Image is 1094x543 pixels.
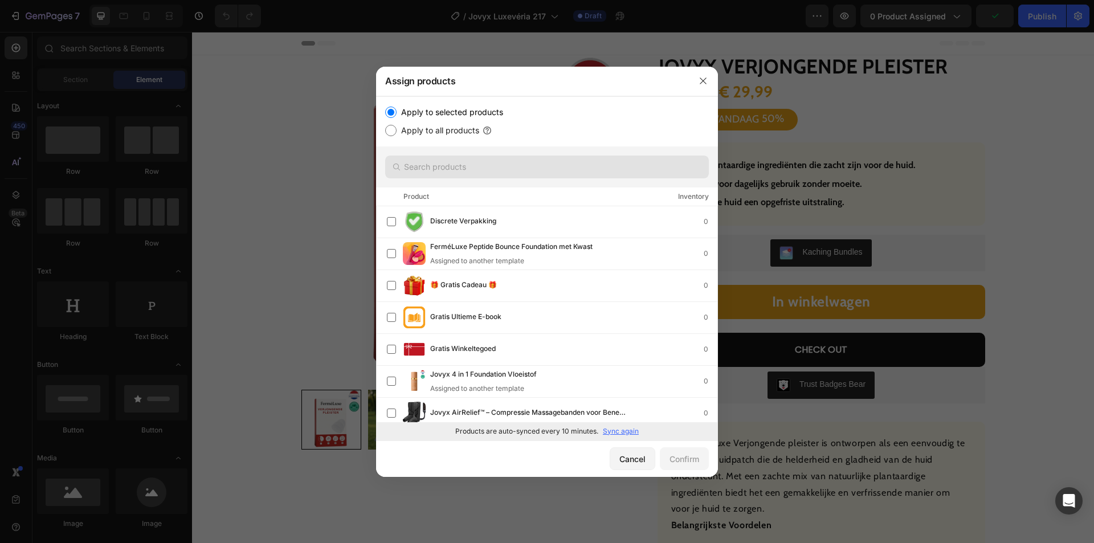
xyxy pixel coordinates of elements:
[1055,487,1083,515] div: Open Intercom Messenger
[610,214,670,226] div: Kaching Bundles
[430,369,537,381] span: Jovyx 4 in 1 Foundation Vloeistof
[403,242,426,265] img: product-img
[403,274,426,297] img: product-img
[466,253,793,287] button: <strong>In winkelwagen</strong>
[619,453,646,465] div: Cancel
[376,96,718,440] div: />
[430,241,593,254] span: FerméLuxe Peptide Bounce Foundation met Kwast
[660,447,709,470] button: Confirm
[704,280,717,291] div: 0
[430,383,555,394] div: Assigned to another template
[376,66,688,96] div: Assign products
[569,79,593,95] div: 50%
[603,426,639,436] p: Sync again
[496,128,724,138] strong: Met plantaardige ingrediënten die zacht zijn voor de huid.
[430,215,496,228] span: Discrete Verpakking
[385,156,709,178] input: Search products
[403,402,426,424] img: product-img
[479,488,580,499] strong: Belangrijkste Voordelen
[430,343,496,356] span: Gratis Winkeltegoed
[575,340,683,367] button: Trust Badges Bear
[430,279,497,292] span: 🎁 Gratis Cadeau 🎁
[670,453,699,465] div: Confirm
[466,23,793,46] h1: Jovyx Verjongende pleister
[610,447,655,470] button: Cancel
[430,407,628,419] span: Jovyx AirRelief™ – Compressie Massagebanden voor Benen & Bloedcirculatie
[587,214,601,228] img: KachingBundles.png
[585,346,598,360] img: CLDR_q6erfwCEAE=.png
[479,406,773,482] p: De FerméLuxe Verjongende pleister is ontworpen als een eenvoudig te gebruiken huidpatch die de he...
[397,105,503,119] label: Apply to selected products
[397,124,479,137] label: Apply to all products
[430,256,611,266] div: Assigned to another template
[455,426,598,436] p: Products are auto-synced every 10 minutes.
[704,344,717,355] div: 0
[607,346,673,358] div: Trust Badges Bear
[704,407,717,419] div: 0
[704,216,717,227] div: 0
[704,312,717,323] div: 0
[526,48,582,71] div: € 29,99
[466,301,793,335] button: CHECK OUT
[403,210,426,233] img: product-img
[475,79,569,96] div: BESPAAR VANDAAG
[580,259,679,281] strong: In winkelwagen
[496,165,652,175] strong: Geeft de huid een opgefriste uitstraling.
[403,370,426,393] img: product-img
[496,144,670,161] p: Ideaal voor dagelijks gebruik zonder moeite.
[678,191,709,202] div: Inventory
[578,207,679,235] button: Kaching Bundles
[704,375,717,387] div: 0
[603,310,655,326] div: CHECK OUT
[466,48,521,71] div: € 59,99
[403,338,426,361] img: product-img
[403,306,426,329] img: product-img
[704,248,717,259] div: 0
[403,191,429,202] div: Product
[430,311,501,324] span: Gratis Ultieme E-book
